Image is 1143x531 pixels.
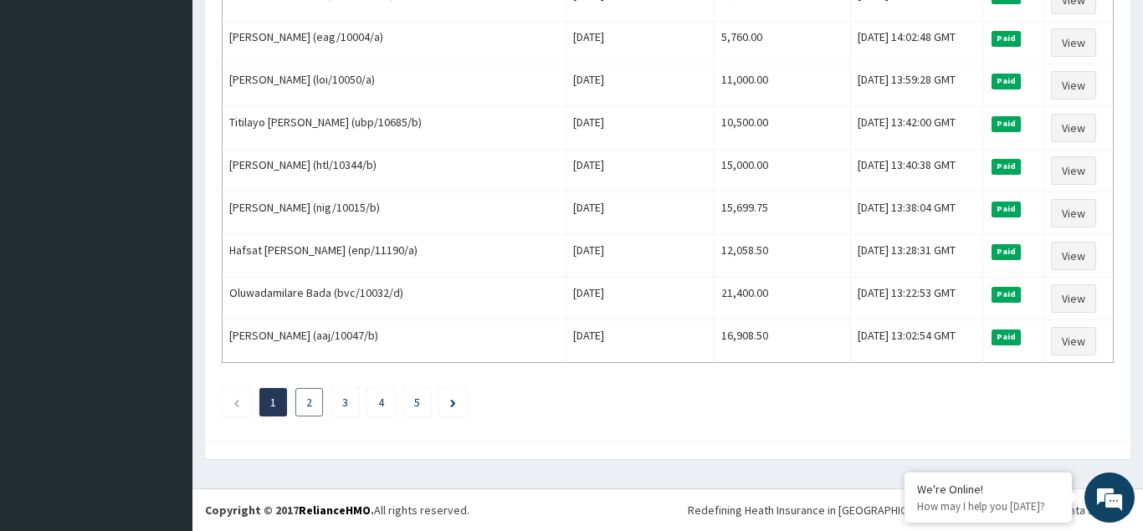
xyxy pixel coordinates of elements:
[223,278,566,320] td: Oluwadamilare Bada (bvc/10032/d)
[992,329,1022,345] span: Paid
[688,502,1130,518] div: Redefining Heath Insurance in [GEOGRAPHIC_DATA] using Telemedicine and Data Science!
[87,94,281,115] div: Chat with us now
[223,64,566,107] td: [PERSON_NAME] (loi/10050/a)
[992,116,1022,131] span: Paid
[992,74,1022,89] span: Paid
[8,354,319,412] textarea: Type your message and hit 'Enter'
[851,22,983,64] td: [DATE] 14:02:48 GMT
[992,202,1022,217] span: Paid
[714,278,850,320] td: 21,400.00
[851,107,983,150] td: [DATE] 13:42:00 GMT
[1051,327,1096,355] a: View
[714,320,850,363] td: 16,908.50
[1051,114,1096,142] a: View
[342,395,348,410] a: Page 3
[851,192,983,235] td: [DATE] 13:38:04 GMT
[1051,156,1096,185] a: View
[192,488,1143,531] footer: All rights reserved.
[917,499,1059,513] p: How may I help you today?
[1051,199,1096,227] a: View
[566,150,714,192] td: [DATE]
[1051,284,1096,313] a: View
[851,64,983,107] td: [DATE] 13:59:28 GMT
[233,395,240,410] a: Previous page
[270,395,276,410] a: Page 1 is your current page
[223,150,566,192] td: [PERSON_NAME] (htl/10344/b)
[992,159,1022,174] span: Paid
[306,395,312,410] a: Page 2
[97,159,231,328] span: We're online!
[566,22,714,64] td: [DATE]
[299,503,371,518] a: RelianceHMO
[414,395,420,410] a: Page 5
[223,235,566,278] td: Hafsat [PERSON_NAME] (enp/11190/a)
[714,64,850,107] td: 11,000.00
[714,192,850,235] td: 15,699.75
[917,482,1059,497] div: We're Online!
[274,8,315,49] div: Minimize live chat window
[851,278,983,320] td: [DATE] 13:22:53 GMT
[450,395,456,410] a: Next page
[714,22,850,64] td: 5,760.00
[566,107,714,150] td: [DATE]
[378,395,384,410] a: Page 4
[566,320,714,363] td: [DATE]
[851,150,983,192] td: [DATE] 13:40:38 GMT
[1051,242,1096,270] a: View
[851,235,983,278] td: [DATE] 13:28:31 GMT
[851,320,983,363] td: [DATE] 13:02:54 GMT
[223,22,566,64] td: [PERSON_NAME] (eag/10004/a)
[714,150,850,192] td: 15,000.00
[714,235,850,278] td: 12,058.50
[566,64,714,107] td: [DATE]
[566,192,714,235] td: [DATE]
[714,107,850,150] td: 10,500.00
[223,192,566,235] td: [PERSON_NAME] (nig/10015/b)
[566,278,714,320] td: [DATE]
[223,107,566,150] td: Titilayo [PERSON_NAME] (ubp/10685/b)
[992,31,1022,46] span: Paid
[1051,71,1096,100] a: View
[31,84,68,125] img: d_794563401_company_1708531726252_794563401
[992,244,1022,259] span: Paid
[223,320,566,363] td: [PERSON_NAME] (aaj/10047/b)
[566,235,714,278] td: [DATE]
[205,503,374,518] strong: Copyright © 2017 .
[1051,28,1096,57] a: View
[992,287,1022,302] span: Paid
